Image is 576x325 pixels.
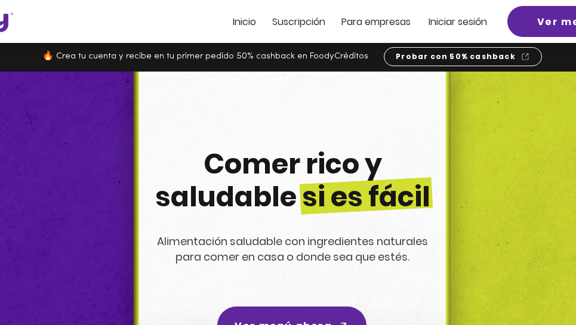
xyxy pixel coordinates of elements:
a: Para empresas [341,17,411,27]
span: 🔥 Crea tu cuenta y recibe en tu primer pedido 50% cashback en FoodyCréditos [42,52,368,61]
span: Probar con 50% cashback [396,51,516,62]
span: Alimentación saludable con ingredientes naturales para comer en casa o donde sea que estés. [157,234,428,264]
a: Suscripción [272,17,325,27]
span: Comer rico y saludable si es fácil [155,145,430,216]
a: Probar con 50% cashback [384,47,542,66]
span: ra empresas [353,15,411,29]
a: Inicio [233,17,256,27]
span: Inicio [233,15,256,29]
span: Pa [341,15,353,29]
iframe: Messagebird Livechat Widget [519,268,576,325]
span: Suscripción [272,15,325,29]
span: Iniciar sesión [429,15,487,29]
a: Iniciar sesión [429,17,487,27]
